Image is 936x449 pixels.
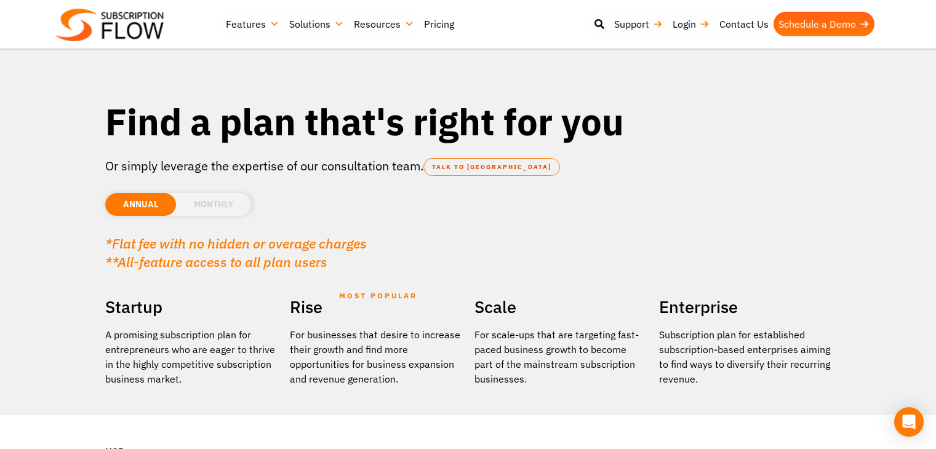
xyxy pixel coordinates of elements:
h2: Scale [474,293,647,321]
li: ANNUAL [105,193,176,216]
div: Open Intercom Messenger [894,407,924,437]
a: Pricing [419,12,459,36]
a: Solutions [284,12,349,36]
a: Schedule a Demo [774,12,874,36]
div: For scale-ups that are targeting fast-paced business growth to become part of the mainstream subs... [474,327,647,386]
p: Subscription plan for established subscription-based enterprises aiming to find ways to diversify... [659,327,831,386]
h2: Enterprise [659,293,831,321]
div: For businesses that desire to increase their growth and find more opportunities for business expa... [290,327,462,386]
p: Or simply leverage the expertise of our consultation team. [105,157,831,175]
a: Features [221,12,284,36]
em: **All-feature access to all plan users [105,253,327,271]
em: *Flat fee with no hidden or overage charges [105,234,367,252]
p: A promising subscription plan for entrepreneurs who are eager to thrive in the highly competitive... [105,327,278,386]
a: Login [668,12,714,36]
a: Support [609,12,668,36]
a: TALK TO [GEOGRAPHIC_DATA] [423,158,560,176]
h1: Find a plan that's right for you [105,98,831,145]
a: Contact Us [714,12,774,36]
span: MOST POPULAR [339,282,417,310]
img: Subscriptionflow [56,9,164,41]
h2: Startup [105,293,278,321]
a: Resources [349,12,419,36]
li: MONTHLY [176,193,251,216]
h2: Rise [290,293,462,321]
